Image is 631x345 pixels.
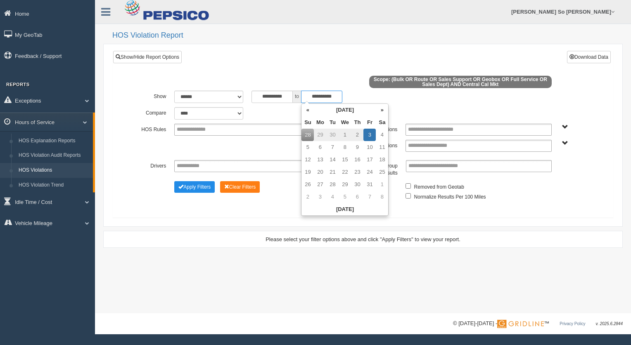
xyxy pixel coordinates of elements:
td: 30 [326,129,339,141]
td: 6 [351,191,363,203]
td: 3 [363,129,376,141]
th: Tu [326,116,339,129]
th: Sa [376,116,388,129]
a: HOS Violation Audit Reports [15,148,93,163]
img: Gridline [497,320,544,328]
a: HOS Explanation Reports [15,134,93,149]
td: 4 [326,191,339,203]
td: 5 [301,141,314,153]
td: 21 [326,166,339,178]
td: 1 [339,129,351,141]
td: 14 [326,153,339,166]
td: 29 [339,178,351,191]
th: [DATE] [314,104,376,116]
td: 8 [376,191,388,203]
th: Su [301,116,314,129]
td: 5 [339,191,351,203]
td: 11 [376,141,388,153]
td: 2 [301,191,314,203]
label: Show [132,91,170,101]
th: » [376,104,388,116]
td: 29 [314,129,326,141]
a: HOS Violation Trend [15,178,93,193]
td: 28 [301,129,314,141]
label: Drivers [132,160,170,170]
button: Download Data [567,51,611,63]
label: HOS Rules [132,124,170,134]
td: 9 [351,141,363,153]
td: 30 [351,178,363,191]
span: to [293,91,301,103]
button: Change Filter Options [220,181,260,193]
td: 1 [376,178,388,191]
td: 15 [339,153,351,166]
th: [DATE] [301,203,388,216]
th: Mo [314,116,326,129]
td: 7 [363,191,376,203]
td: 16 [351,153,363,166]
td: 23 [351,166,363,178]
td: 28 [326,178,339,191]
a: Show/Hide Report Options [113,51,182,63]
td: 26 [301,178,314,191]
td: 13 [314,153,326,166]
td: 17 [363,153,376,166]
span: v. 2025.6.2844 [596,321,623,326]
td: 10 [363,141,376,153]
div: © [DATE]-[DATE] - ™ [453,319,623,328]
span: Scope: (Bulk OR Route OR Sales Support OR Geobox OR Full Service OR Sales Dept) AND Central Cal Mkt [369,76,552,88]
th: Fr [363,116,376,129]
th: We [339,116,351,129]
label: Normalize Results Per 100 Miles [414,191,486,201]
a: Privacy Policy [560,321,585,326]
td: 22 [339,166,351,178]
h2: HOS Violation Report [112,31,623,40]
td: 27 [314,178,326,191]
td: 2 [351,129,363,141]
td: 25 [376,166,388,178]
button: Change Filter Options [174,181,215,193]
td: 6 [314,141,326,153]
label: Removed from Geotab [414,181,464,191]
a: HOS Violations [15,163,93,178]
td: 8 [339,141,351,153]
td: 19 [301,166,314,178]
td: 31 [363,178,376,191]
td: 12 [301,153,314,166]
td: 24 [363,166,376,178]
td: 18 [376,153,388,166]
td: 20 [314,166,326,178]
td: 4 [376,129,388,141]
td: 3 [314,191,326,203]
th: « [301,104,314,116]
div: Please select your filter options above and click "Apply Filters" to view your report. [111,235,615,243]
td: 7 [326,141,339,153]
label: Compare [132,107,170,117]
th: Th [351,116,363,129]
